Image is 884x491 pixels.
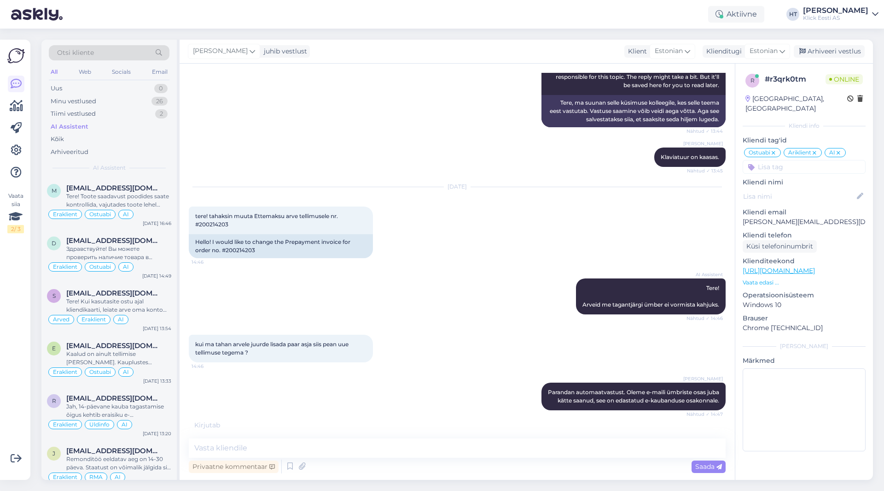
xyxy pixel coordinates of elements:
span: s [52,292,56,299]
span: AI [829,150,835,155]
span: Parandan automaatvastust. Oleme e-maili ümbriste osas juba kätte saanud, see on edastatud e-kauba... [548,389,721,404]
span: AI [118,317,124,322]
span: [PERSON_NAME] [683,140,723,147]
span: [PERSON_NAME] [193,46,248,56]
div: [PERSON_NAME] [743,342,866,350]
div: Klienditugi [703,47,742,56]
span: Hello, I am routing this question to the colleague who is responsible for this topic. The reply m... [556,65,721,89]
div: Arhiveeritud [51,148,88,157]
p: Klienditeekond [743,256,866,266]
span: [PERSON_NAME] [683,375,723,382]
span: Ostuabi [89,369,111,375]
p: Märkmed [743,356,866,366]
div: Aktiivne [708,6,764,23]
div: Здравствуйте! Вы можете проверить наличие товара в магазинах, нажав кнопку "Наличие в магазинах" ... [66,245,171,261]
div: Tere! Toote saadavust poodides saate kontrollida, vajutades toote lehel "Saadavus poodides" nupul... [66,192,171,209]
div: Remonditöö eeldatav aeg on 14-30 päeva. Staatust on võimalik jälgida siit lingilt: [URL][DOMAIN_N... [66,455,171,472]
span: Eraklient [53,212,77,217]
img: Askly Logo [7,47,25,65]
span: severandres@gmail.com [66,289,162,297]
span: AI Assistent [93,164,126,172]
span: j [52,450,55,457]
span: Eraklient [81,317,106,322]
span: 14:46 [192,259,226,266]
span: eleensitska@gmail.com [66,342,162,350]
div: Email [150,66,169,78]
div: Tere, ma suunan selle küsimuse kolleegile, kes selle teema eest vastutab. Vastuse saamine võib ve... [541,95,726,127]
span: tere! tahaksin muuta Ettemaksu arve tellimusele nr. #200214203 [195,213,339,228]
div: Tere! Kui kasutasite ostu ajal kliendikaarti, leiate arve oma konto ostuajaloo alt. Kui kasutasit... [66,297,171,314]
div: AI Assistent [51,122,88,131]
div: juhib vestlust [260,47,307,56]
div: [DATE] 13:20 [143,430,171,437]
span: d [52,240,56,247]
span: m [52,187,57,194]
span: e [52,345,56,352]
span: Ostuabi [89,264,111,270]
a: [PERSON_NAME]Klick Eesti AS [803,7,878,22]
span: Ostuabi [749,150,770,155]
div: 26 [151,97,168,106]
div: Uus [51,84,62,93]
span: . [220,421,221,429]
input: Lisa nimi [743,191,855,201]
span: r [52,397,56,404]
span: Estonian [655,46,683,56]
div: Kliendi info [743,122,866,130]
div: Privaatne kommentaar [189,461,279,473]
div: [GEOGRAPHIC_DATA], [GEOGRAPHIC_DATA] [745,94,847,113]
div: 2 / 3 [7,225,24,233]
span: Eraklient [53,422,77,427]
span: Otsi kliente [57,48,94,58]
span: AI [115,474,121,480]
p: Chrome [TECHNICAL_ID] [743,323,866,333]
span: miavesik28@gmail.com [66,184,162,192]
div: Klient [624,47,647,56]
span: RMA [89,474,103,480]
span: Nähtud ✓ 14:47 [686,411,723,418]
span: AI Assistent [688,271,723,278]
p: Kliendi telefon [743,231,866,240]
div: 2 [155,109,168,118]
div: HT [786,8,799,21]
span: Saada [695,462,722,471]
span: reginaroostar@gmail.com [66,394,162,402]
div: Arhiveeri vestlus [794,45,865,58]
div: Tiimi vestlused [51,109,96,118]
div: Kaalud on ainult tellimise [PERSON_NAME]. Kauplustes [PERSON_NAME] leidu. [66,350,171,367]
div: Kõik [51,135,64,144]
p: Operatsioonisüsteem [743,290,866,300]
div: Jah, 14-päevane kauba tagastamise õigus kehtib eraisiku e-[PERSON_NAME] ostudele, sõltumata selle... [66,402,171,419]
span: Klaviatuur on kaasas. [661,154,719,160]
div: Klick Eesti AS [803,14,868,22]
div: [PERSON_NAME] [803,7,868,14]
div: # r3qrk0tm [765,74,826,85]
span: Nähtud ✓ 13:44 [686,128,723,135]
span: Arved [53,317,70,322]
div: [DATE] 14:49 [142,272,171,279]
div: Minu vestlused [51,97,96,106]
span: Estonian [750,46,778,56]
div: [DATE] 13:54 [143,325,171,332]
p: Kliendi email [743,207,866,217]
div: Küsi telefoninumbrit [743,240,817,253]
span: Nähtud ✓ 13:45 [687,167,723,174]
span: AI [123,212,129,217]
span: daniilmeteljov@gmail.com [66,237,162,245]
span: AI [122,422,128,427]
span: Eraklient [53,474,77,480]
p: Vaata edasi ... [743,278,866,287]
div: [DATE] 16:46 [143,220,171,227]
span: Eraklient [53,264,77,270]
span: r [750,77,755,84]
span: Üldinfo [89,422,110,427]
span: AI [123,369,129,375]
span: 14:46 [192,363,226,370]
div: [DATE] 13:33 [143,378,171,385]
a: [URL][DOMAIN_NAME] [743,266,815,275]
div: Kirjutab [189,420,726,430]
div: Hello! I would like to change the Prepayment invoice for order no. #200214203 [189,234,373,258]
p: Kliendi nimi [743,177,866,187]
span: Äriklient [788,150,811,155]
div: [DATE] [189,183,726,191]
